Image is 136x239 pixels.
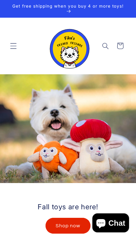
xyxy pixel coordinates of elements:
[43,21,93,71] a: Fika's Freaky Friends
[38,202,98,211] h2: Fall toys are here!
[90,213,131,234] inbox-online-store-chat: Shopify online store chat
[46,218,90,233] a: Shop now
[12,3,123,9] span: Get free shipping when you buy 4 or more toys!
[46,23,90,69] img: Fika's Freaky Friends
[6,39,21,53] summary: Menu
[98,39,113,53] summary: Search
